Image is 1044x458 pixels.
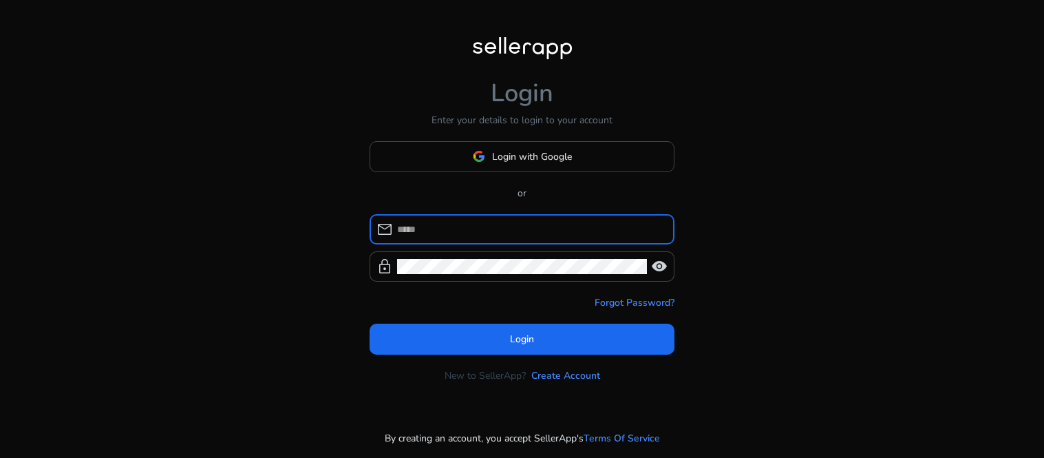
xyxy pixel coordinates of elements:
button: Login [370,324,674,355]
p: Enter your details to login to your account [432,113,612,127]
img: google-logo.svg [473,150,485,163]
span: Login [510,332,534,346]
span: lock [376,258,393,275]
button: Login with Google [370,141,674,172]
a: Create Account [531,368,600,383]
a: Forgot Password? [595,295,674,310]
a: Terms Of Service [584,431,660,446]
span: mail [376,221,393,238]
h1: Login [491,79,553,108]
span: Login with Google [492,149,572,164]
p: or [370,186,674,200]
span: visibility [651,258,668,275]
p: New to SellerApp? [445,368,526,383]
